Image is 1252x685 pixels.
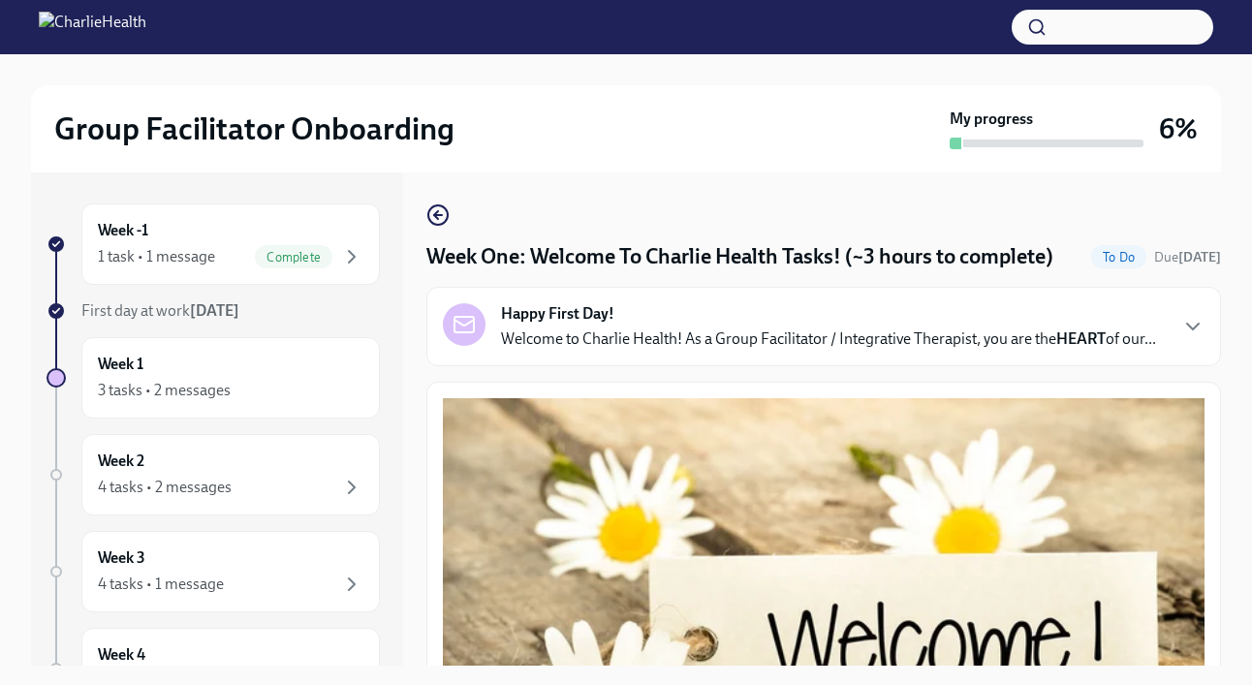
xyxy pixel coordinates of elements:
[98,354,143,375] h6: Week 1
[1178,249,1221,265] strong: [DATE]
[950,109,1033,130] strong: My progress
[98,220,148,241] h6: Week -1
[47,434,380,515] a: Week 24 tasks • 2 messages
[98,644,145,666] h6: Week 4
[1091,250,1146,265] span: To Do
[39,12,146,43] img: CharlieHealth
[98,574,224,595] div: 4 tasks • 1 message
[54,109,454,148] h2: Group Facilitator Onboarding
[190,301,239,320] strong: [DATE]
[501,303,614,325] strong: Happy First Day!
[47,203,380,285] a: Week -11 task • 1 messageComplete
[98,477,232,498] div: 4 tasks • 2 messages
[98,547,145,569] h6: Week 3
[47,531,380,612] a: Week 34 tasks • 1 message
[47,300,380,322] a: First day at work[DATE]
[98,246,215,267] div: 1 task • 1 message
[98,380,231,401] div: 3 tasks • 2 messages
[426,242,1053,271] h4: Week One: Welcome To Charlie Health Tasks! (~3 hours to complete)
[1056,329,1106,348] strong: HEART
[1154,248,1221,266] span: September 29th, 2025 10:00
[255,250,332,265] span: Complete
[98,451,144,472] h6: Week 2
[501,328,1156,350] p: Welcome to Charlie Health! As a Group Facilitator / Integrative Therapist, you are the of our...
[47,337,380,419] a: Week 13 tasks • 2 messages
[1159,111,1198,146] h3: 6%
[1154,249,1221,265] span: Due
[81,301,239,320] span: First day at work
